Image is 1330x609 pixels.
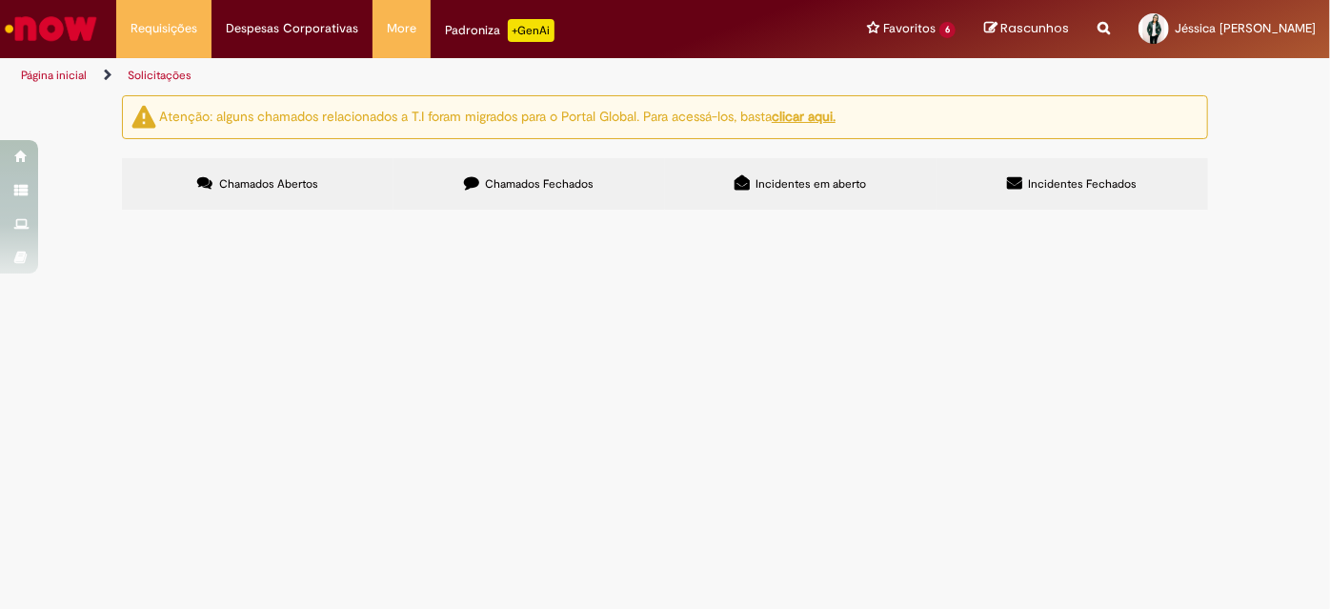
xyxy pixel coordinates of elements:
[2,10,100,48] img: ServiceNow
[756,176,867,192] span: Incidentes em aberto
[984,20,1069,38] a: Rascunhos
[1175,20,1316,36] span: Jéssica [PERSON_NAME]
[219,176,318,192] span: Chamados Abertos
[508,19,554,42] p: +GenAi
[486,176,594,192] span: Chamados Fechados
[128,68,191,83] a: Solicitações
[445,19,554,42] div: Padroniza
[772,108,836,125] a: clicar aqui.
[14,58,873,93] ul: Trilhas de página
[939,22,956,38] span: 6
[1000,19,1069,37] span: Rascunhos
[159,108,836,125] ng-bind-html: Atenção: alguns chamados relacionados a T.I foram migrados para o Portal Global. Para acessá-los,...
[883,19,936,38] span: Favoritos
[21,68,87,83] a: Página inicial
[131,19,197,38] span: Requisições
[1029,176,1138,192] span: Incidentes Fechados
[226,19,358,38] span: Despesas Corporativas
[387,19,416,38] span: More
